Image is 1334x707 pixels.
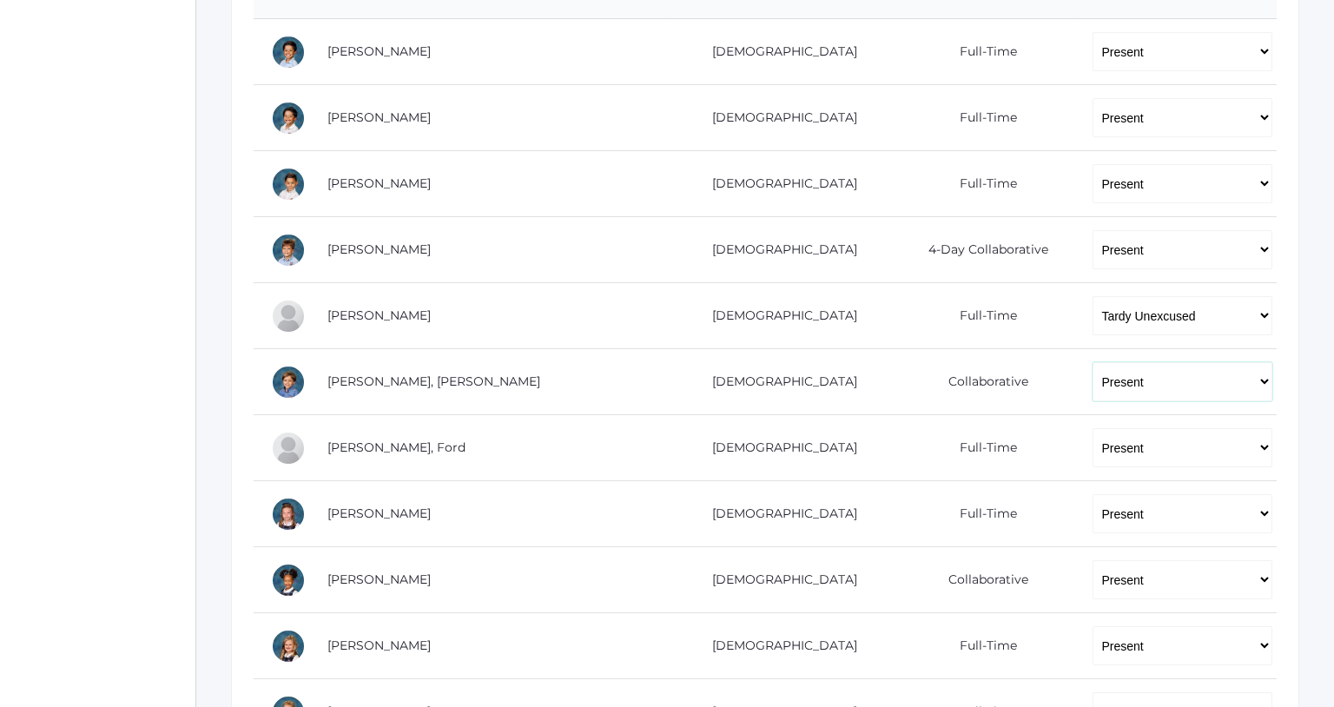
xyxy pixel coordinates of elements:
[888,217,1076,283] td: 4-Day Collaborative
[668,415,888,481] td: [DEMOGRAPHIC_DATA]
[271,299,306,334] div: Chloé Noëlle Cope
[888,481,1076,547] td: Full-Time
[668,613,888,679] td: [DEMOGRAPHIC_DATA]
[668,283,888,349] td: [DEMOGRAPHIC_DATA]
[327,572,431,587] a: [PERSON_NAME]
[668,481,888,547] td: [DEMOGRAPHIC_DATA]
[271,101,306,135] div: Grayson Abrea
[327,373,540,389] a: [PERSON_NAME], [PERSON_NAME]
[327,109,431,125] a: [PERSON_NAME]
[327,175,431,191] a: [PERSON_NAME]
[668,151,888,217] td: [DEMOGRAPHIC_DATA]
[327,439,466,455] a: [PERSON_NAME], Ford
[668,547,888,613] td: [DEMOGRAPHIC_DATA]
[271,431,306,466] div: Ford Ferris
[668,349,888,415] td: [DEMOGRAPHIC_DATA]
[888,283,1076,349] td: Full-Time
[327,241,431,257] a: [PERSON_NAME]
[888,547,1076,613] td: Collaborative
[271,497,306,532] div: Lyla Foster
[271,35,306,69] div: Dominic Abrea
[271,365,306,400] div: Austen Crosby
[888,349,1076,415] td: Collaborative
[271,563,306,598] div: Crue Harris
[327,43,431,59] a: [PERSON_NAME]
[327,307,431,323] a: [PERSON_NAME]
[888,85,1076,151] td: Full-Time
[327,638,431,653] a: [PERSON_NAME]
[327,505,431,521] a: [PERSON_NAME]
[668,19,888,85] td: [DEMOGRAPHIC_DATA]
[668,217,888,283] td: [DEMOGRAPHIC_DATA]
[888,19,1076,85] td: Full-Time
[271,167,306,202] div: Owen Bernardez
[888,151,1076,217] td: Full-Time
[271,629,306,664] div: Gracelyn Lavallee
[888,415,1076,481] td: Full-Time
[668,85,888,151] td: [DEMOGRAPHIC_DATA]
[888,613,1076,679] td: Full-Time
[271,233,306,268] div: Obadiah Bradley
